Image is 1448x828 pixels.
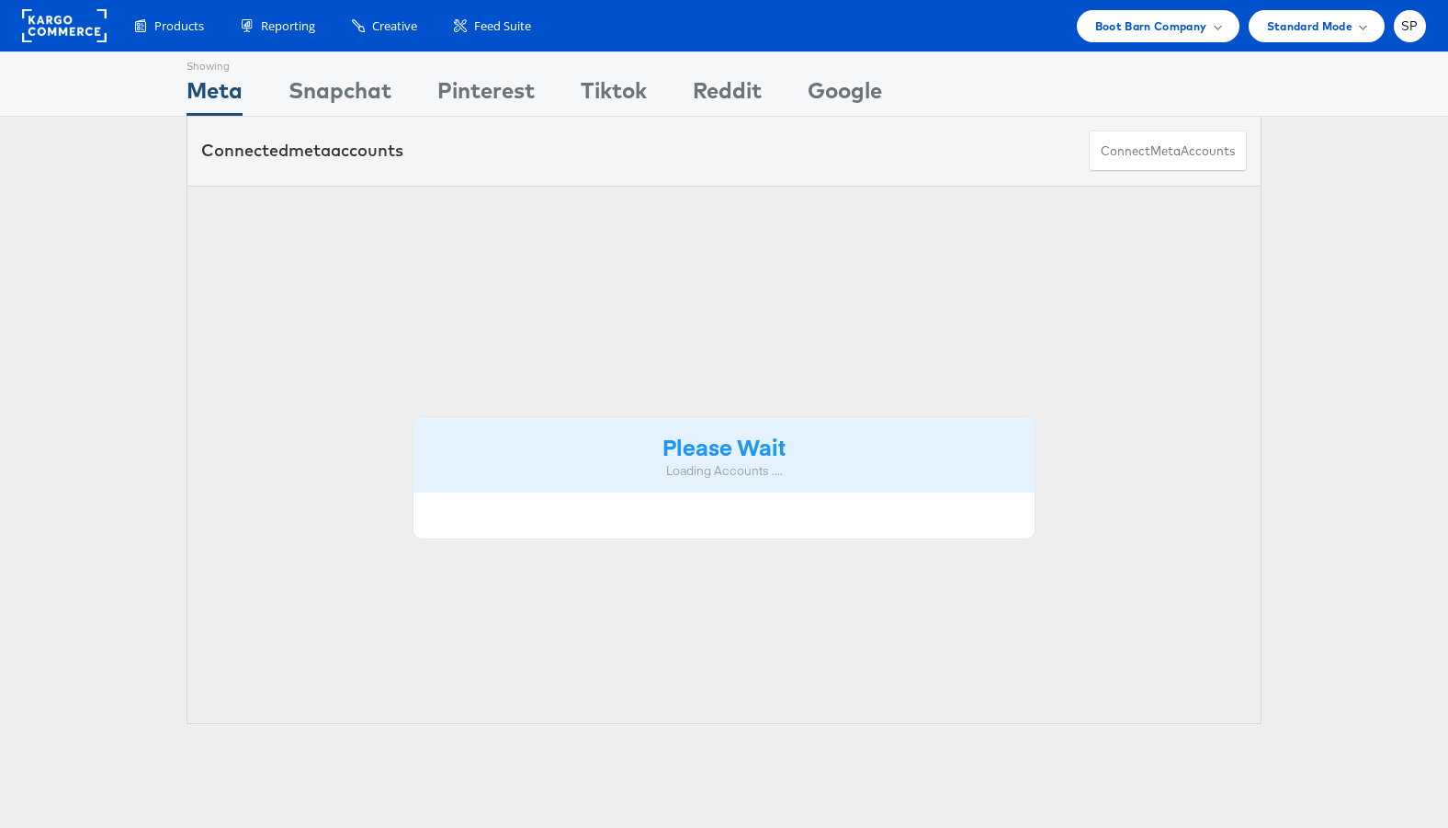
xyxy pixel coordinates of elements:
div: Pinterest [437,74,535,116]
span: Products [154,17,204,35]
div: Tiktok [581,74,647,116]
span: meta [288,140,331,161]
span: meta [1150,142,1181,160]
div: Google [808,74,882,116]
div: Showing [187,52,243,74]
span: Feed Suite [474,17,531,35]
div: Meta [187,74,243,116]
div: Reddit [693,74,762,116]
span: Standard Mode [1267,17,1352,36]
button: ConnectmetaAccounts [1089,130,1247,172]
div: Connected accounts [201,139,403,163]
strong: Please Wait [662,431,786,461]
div: Snapchat [288,74,391,116]
div: Loading Accounts .... [427,462,1021,480]
span: Creative [372,17,417,35]
span: Reporting [261,17,315,35]
span: Boot Barn Company [1095,17,1207,36]
span: SP [1401,20,1419,32]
